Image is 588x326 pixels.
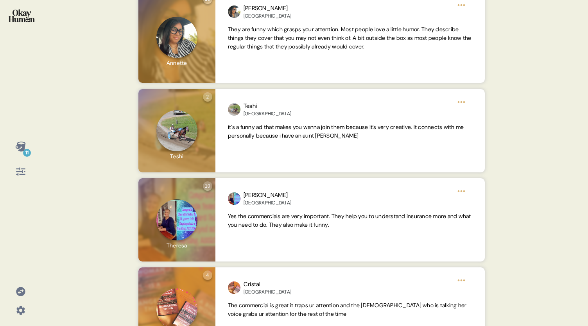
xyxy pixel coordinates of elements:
img: profilepic_8276091345828086.jpg [228,192,240,205]
div: [GEOGRAPHIC_DATA] [244,13,291,19]
div: 2 [203,92,212,102]
img: profilepic_8569016719819354.jpg [228,5,240,18]
span: it's a funny ad that makes you wanna join them because it's very creative. It connects with me pe... [228,124,464,139]
img: profilepic_28417066851213830.jpg [228,103,240,116]
div: [PERSON_NAME] [244,4,291,13]
span: They are funny which grasps your attention. Most people love a little humor. They describe things... [228,26,471,50]
div: 4 [203,270,212,280]
div: 10 [203,181,212,191]
span: Yes the commercials are very important. They help you to understand insurance more and what you n... [228,213,471,228]
div: Cristal [244,280,291,289]
img: okayhuman.3b1b6348.png [9,9,35,22]
img: profilepic_8555906997826168.jpg [228,281,240,294]
div: [GEOGRAPHIC_DATA] [244,289,291,295]
div: Teshi [244,102,291,111]
div: [GEOGRAPHIC_DATA] [244,111,291,117]
span: The commercial is great it traps ur attention and the [DEMOGRAPHIC_DATA] who is talking her voice... [228,302,467,317]
div: [PERSON_NAME] [244,191,291,200]
div: [GEOGRAPHIC_DATA] [244,200,291,206]
div: 11 [23,149,31,157]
